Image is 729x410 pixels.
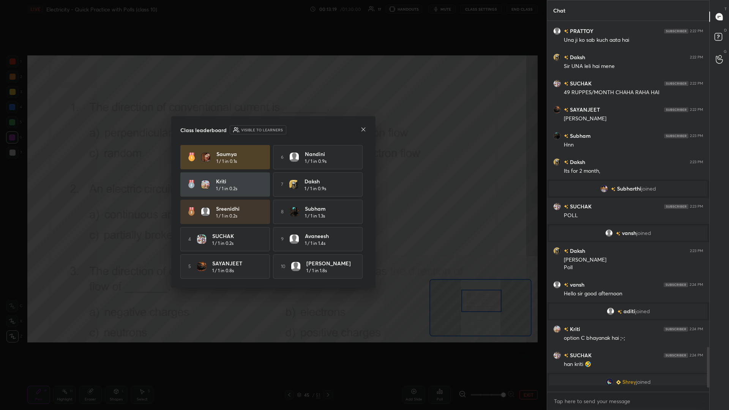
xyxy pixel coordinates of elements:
h5: 1 / 1 in 0.2s [216,185,237,192]
img: cbe43a4beecc466bb6eb95ab0da6df8b.jpg [201,180,210,189]
h5: 9 [281,236,284,243]
h4: Nandini [305,150,352,158]
p: Chat [547,0,571,20]
img: default.png [290,235,299,244]
h4: SUCHAK [212,232,259,240]
h5: 1 / 1 in 0.9s [305,185,326,192]
h5: 10 [281,263,285,270]
h5: 4 [188,236,191,243]
img: rank-3.169bc593.svg [188,207,195,216]
h5: 6 [281,154,284,161]
h4: Kriti [216,177,263,185]
p: G [724,49,727,54]
h4: [PERSON_NAME] [306,259,353,267]
h5: 1 / 1 in 0.2s [212,240,234,247]
div: grid [547,21,709,385]
h5: 1 / 1 in 0.2s [216,213,237,219]
img: default.png [290,153,299,162]
h5: 1 / 1 in 0.8s [212,267,234,274]
img: default.png [201,207,210,216]
h5: 7 [281,181,283,188]
h4: Daksh [305,177,352,185]
img: rank-2.3a33aca6.svg [188,180,195,189]
p: D [724,27,727,33]
h5: 1 / 1 in 0.9s [305,158,327,165]
img: 09e81f804ed1499aa62b6fb9b139061e.jpg [197,235,206,244]
img: eadc6549bf9545fa9c6668cc73bfb86a.jpg [290,207,299,216]
h5: 1 / 1 in 1.3s [305,213,325,219]
h4: Class leaderboard [180,126,227,134]
h6: Visible to learners [241,127,283,133]
h4: SAYANJEET [212,259,259,267]
h5: 5 [188,263,191,270]
h5: 1 / 1 in 0.1s [216,158,237,165]
img: 599055bc1cb541b99b1a70a2069e4074.jpg [197,262,206,271]
img: rank-1.ed6cb560.svg [188,153,195,162]
img: fd75d6bb7d674bfe97bb2d84e191e7c1.jpg [201,153,210,162]
img: 5e211d24bfc341f8a680a246d4fceafd.jpg [289,180,298,189]
h4: Saumya [216,150,264,158]
img: default.png [291,262,300,271]
h5: 8 [281,208,284,215]
p: T [724,6,727,12]
h4: Sreenidhi [216,205,263,213]
h4: Subham [305,205,352,213]
h5: 1 / 1 in 1.4s [305,240,325,247]
h5: 1 / 1 in 1.8s [306,267,327,274]
h4: Avaneesh [305,232,352,240]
